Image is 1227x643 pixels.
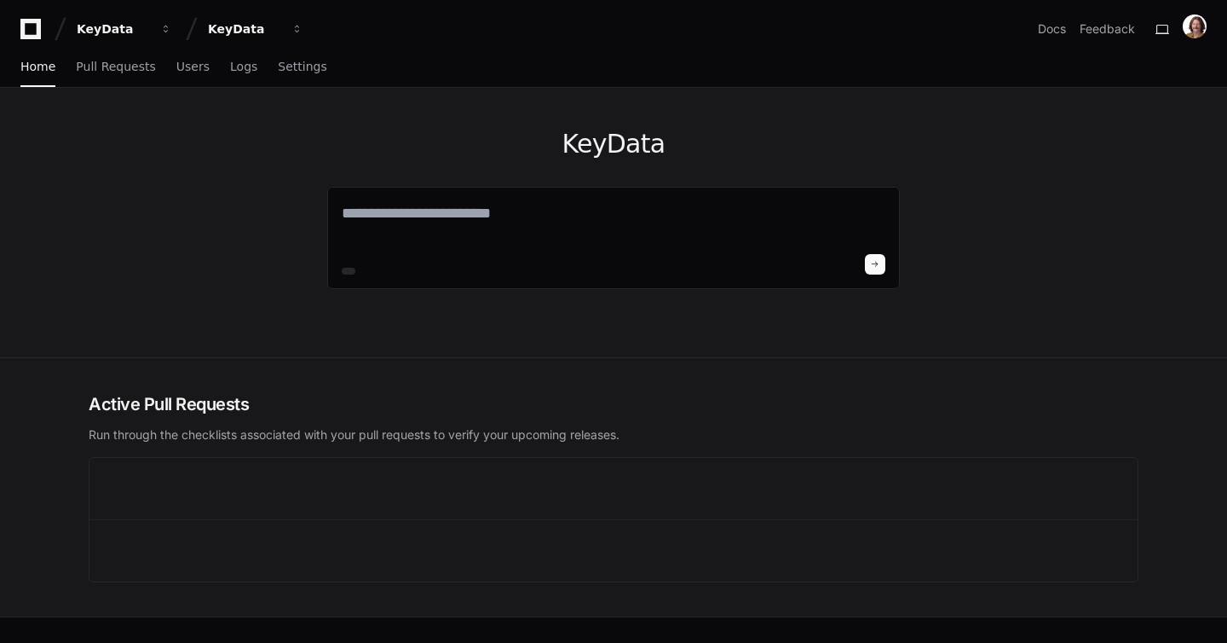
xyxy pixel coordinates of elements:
button: KeyData [70,14,179,44]
h1: KeyData [327,129,900,159]
a: Logs [230,48,257,87]
button: Feedback [1080,20,1135,38]
span: Pull Requests [76,61,155,72]
a: Home [20,48,55,87]
img: ACg8ocLxjWwHaTxEAox3-XWut-danNeJNGcmSgkd_pWXDZ2crxYdQKg=s96-c [1183,14,1207,38]
span: Settings [278,61,326,72]
div: KeyData [208,20,281,38]
span: Users [176,61,210,72]
span: Logs [230,61,257,72]
a: Pull Requests [76,48,155,87]
p: Run through the checklists associated with your pull requests to verify your upcoming releases. [89,426,1138,443]
a: Users [176,48,210,87]
a: Settings [278,48,326,87]
a: Docs [1038,20,1066,38]
h2: Active Pull Requests [89,392,1138,416]
div: KeyData [77,20,150,38]
button: KeyData [201,14,310,44]
span: Home [20,61,55,72]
